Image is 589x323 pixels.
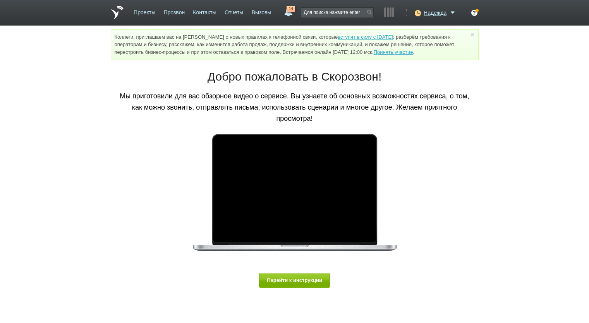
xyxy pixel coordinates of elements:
[117,69,473,85] h1: Добро пожаловать в Скорозвон!
[252,5,271,17] a: Вызовы
[259,273,330,287] button: Перейти к инструкции
[424,9,446,17] span: Надежда
[193,5,216,17] a: Контакты
[469,33,476,36] a: ×
[117,91,473,124] p: Мы приготовили для вас обзорное видео о сервисе. Вы узнаете об основных возможностях сервиса, о т...
[111,29,479,60] div: Коллеги, приглашаем вас на [PERSON_NAME] о новых правилах к телефонной связи, которые : разберём ...
[301,8,373,17] input: Для поиска нажмите enter
[225,5,243,17] a: Отчеты
[471,10,477,16] div: ?
[134,5,155,17] a: Проекты
[287,6,295,12] span: 14
[281,6,295,15] a: 14
[424,8,457,16] a: Надежда
[374,49,413,55] a: Принять участие
[111,6,124,19] a: На главную
[338,34,393,40] a: вступят в силу с [DATE]
[163,5,185,17] a: Прозвон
